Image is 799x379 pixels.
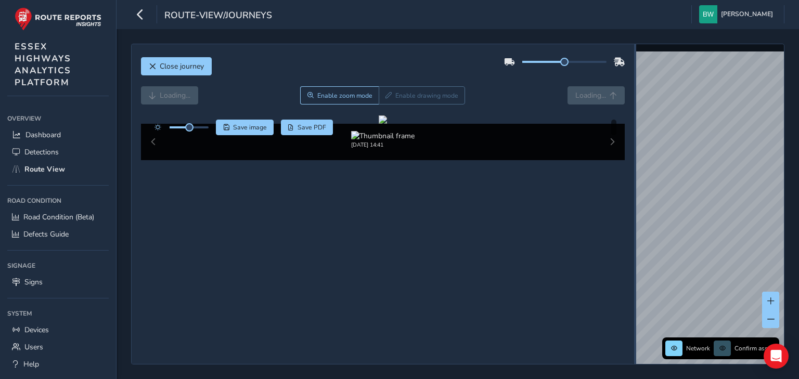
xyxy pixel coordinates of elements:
button: Close journey [141,57,212,75]
span: Route View [24,164,65,174]
a: Road Condition (Beta) [7,208,109,226]
div: Open Intercom Messenger [764,344,789,369]
span: Defects Guide [23,229,69,239]
a: Users [7,338,109,356]
div: Road Condition [7,193,109,208]
span: Save image [233,123,267,132]
div: Overview [7,111,109,126]
div: System [7,306,109,321]
span: Detections [24,147,59,157]
span: Confirm assets [734,344,776,352]
span: Network [686,344,710,352]
span: [PERSON_NAME] [721,5,773,23]
span: Help [23,359,39,369]
img: Thumbnail frame [351,131,415,141]
img: rr logo [15,7,101,31]
a: Detections [7,143,109,161]
span: Enable zoom mode [317,92,372,100]
a: Help [7,356,109,373]
span: Dashboard [25,130,61,140]
span: Devices [24,325,49,335]
button: [PERSON_NAME] [699,5,777,23]
img: diamond-layout [699,5,717,23]
span: route-view/journeys [164,9,272,23]
span: Close journey [160,61,204,71]
span: ESSEX HIGHWAYS ANALYTICS PLATFORM [15,41,71,88]
button: PDF [281,120,333,135]
a: Route View [7,161,109,178]
button: Save [216,120,274,135]
a: Devices [7,321,109,338]
a: Dashboard [7,126,109,143]
div: Signage [7,258,109,273]
span: Save PDF [298,123,326,132]
span: Road Condition (Beta) [23,212,94,222]
button: Zoom [300,86,379,104]
div: [DATE] 14:41 [351,141,415,149]
a: Defects Guide [7,226,109,243]
span: Users [24,342,43,352]
a: Signs [7,273,109,291]
span: Signs [24,277,43,287]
